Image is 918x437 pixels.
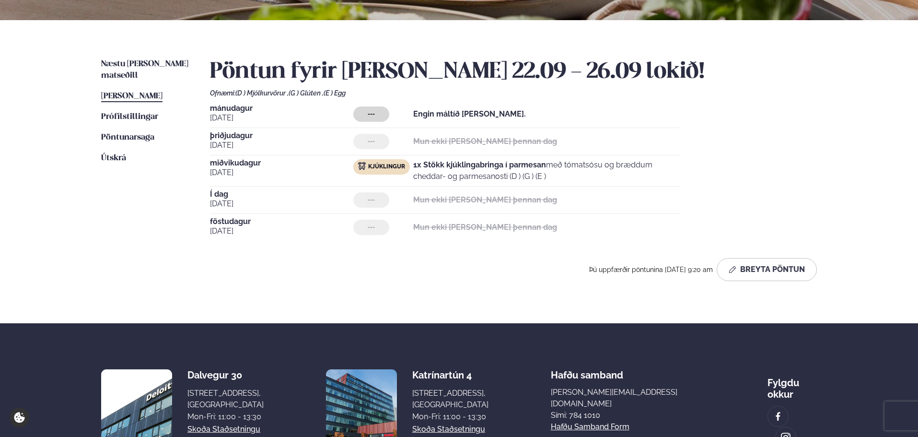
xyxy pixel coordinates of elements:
a: Næstu [PERSON_NAME] matseðill [101,59,191,82]
div: Mon-Fri: 11:00 - 13:30 [412,411,488,423]
span: [DATE] [210,140,353,151]
div: Fylgdu okkur [767,369,817,400]
button: Breyta Pöntun [717,258,817,281]
span: [PERSON_NAME] [101,92,163,100]
p: Sími: 784 1010 [551,410,705,421]
a: Skoða staðsetningu [187,424,260,435]
h2: Pöntun fyrir [PERSON_NAME] 22.09 - 26.09 lokið! [210,59,817,85]
a: Útskrá [101,153,126,164]
span: (E ) Egg [324,89,346,97]
span: þriðjudagur [210,132,353,140]
span: --- [368,224,375,231]
a: image alt [768,406,788,426]
img: image alt [773,411,783,422]
span: mánudagur [210,105,353,112]
span: Þú uppfærðir pöntunina [DATE] 9:20 am [589,266,713,273]
span: Pöntunarsaga [101,133,154,142]
span: (D ) Mjólkurvörur , [235,89,289,97]
span: [DATE] [210,225,353,237]
div: [STREET_ADDRESS], [GEOGRAPHIC_DATA] [412,388,488,411]
span: Í dag [210,190,353,198]
div: Dalvegur 30 [187,369,264,381]
a: [PERSON_NAME][EMAIL_ADDRESS][DOMAIN_NAME] [551,387,705,410]
span: --- [368,110,375,118]
span: Næstu [PERSON_NAME] matseðill [101,60,188,80]
div: [STREET_ADDRESS], [GEOGRAPHIC_DATA] [187,388,264,411]
a: Prófílstillingar [101,111,158,123]
span: [DATE] [210,167,353,178]
span: --- [368,196,375,204]
span: Kjúklingur [368,163,405,171]
strong: 1x Stökk kjúklingabringa í parmesan [413,160,546,169]
strong: Mun ekki [PERSON_NAME] þennan dag [413,195,557,204]
a: Cookie settings [10,408,29,427]
span: Hafðu samband [551,362,623,381]
span: föstudagur [210,218,353,225]
span: Prófílstillingar [101,113,158,121]
div: Ofnæmi: [210,89,817,97]
span: --- [368,138,375,145]
div: Mon-Fri: 11:00 - 13:30 [187,411,264,423]
p: með tómatsósu og bræddum cheddar- og parmesanosti (D ) (G ) (E ) [413,159,680,182]
a: [PERSON_NAME] [101,91,163,102]
a: Pöntunarsaga [101,132,154,143]
strong: Engin máltíð [PERSON_NAME]. [413,109,526,118]
img: chicken.svg [358,162,366,170]
span: miðvikudagur [210,159,353,167]
span: [DATE] [210,198,353,210]
span: Útskrá [101,154,126,162]
a: Hafðu samband form [551,421,629,433]
div: Katrínartún 4 [412,369,488,381]
span: [DATE] [210,112,353,124]
strong: Mun ekki [PERSON_NAME] þennan dag [413,137,557,146]
a: Skoða staðsetningu [412,424,485,435]
strong: Mun ekki [PERSON_NAME] þennan dag [413,223,557,232]
span: (G ) Glúten , [289,89,324,97]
